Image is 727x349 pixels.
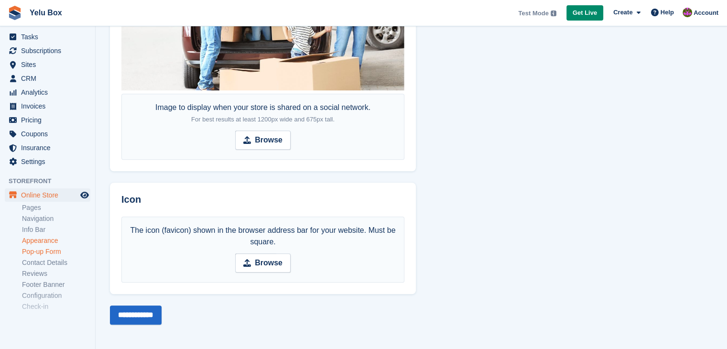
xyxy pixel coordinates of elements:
[155,102,370,125] div: Image to display when your store is shared on a social network.
[5,188,90,202] a: menu
[22,225,90,234] a: Info Bar
[22,269,90,278] a: Reviews
[22,280,90,289] a: Footer Banner
[21,58,78,71] span: Sites
[255,257,282,269] strong: Browse
[661,8,674,17] span: Help
[566,5,603,21] a: Get Live
[235,253,291,273] input: Browse
[21,72,78,85] span: CRM
[694,8,718,18] span: Account
[21,188,78,202] span: Online Store
[21,141,78,154] span: Insurance
[5,141,90,154] a: menu
[22,203,90,212] a: Pages
[8,6,22,20] img: stora-icon-8386f47178a22dfd0bd8f6a31ec36ba5ce8667c1dd55bd0f319d3a0aa187defe.svg
[21,99,78,113] span: Invoices
[21,113,78,127] span: Pricing
[5,86,90,99] a: menu
[22,247,90,256] a: Pop-up Form
[613,8,632,17] span: Create
[5,44,90,57] a: menu
[518,9,548,18] span: Test Mode
[22,302,90,311] a: Check-in
[683,8,692,17] img: Carolina Thiemi Castro Doi
[5,113,90,127] a: menu
[26,5,66,21] a: Yelu Box
[5,99,90,113] a: menu
[5,72,90,85] a: menu
[22,214,90,223] a: Navigation
[255,134,282,146] strong: Browse
[22,258,90,267] a: Contact Details
[79,189,90,201] a: Preview store
[9,176,95,186] span: Storefront
[551,11,556,16] img: icon-info-grey-7440780725fd019a000dd9b08b2336e03edf1995a4989e88bcd33f0948082b44.svg
[21,30,78,44] span: Tasks
[5,127,90,141] a: menu
[5,155,90,168] a: menu
[573,8,597,18] span: Get Live
[22,291,90,300] a: Configuration
[21,155,78,168] span: Settings
[235,131,291,150] input: Browse
[5,58,90,71] a: menu
[5,30,90,44] a: menu
[127,225,399,248] div: The icon (favicon) shown in the browser address bar for your website. Must be square.
[191,116,335,123] span: For best results at least 1200px wide and 675px tall.
[21,86,78,99] span: Analytics
[121,194,404,205] h2: Icon
[22,236,90,245] a: Appearance
[21,127,78,141] span: Coupons
[21,44,78,57] span: Subscriptions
